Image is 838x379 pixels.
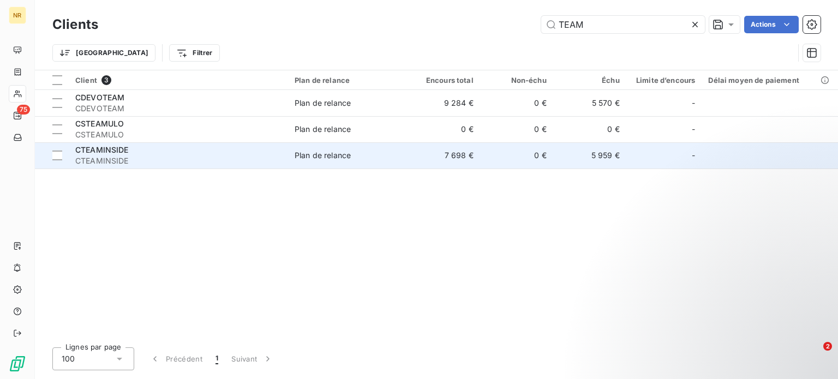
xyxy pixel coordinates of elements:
[52,15,98,34] h3: Clients
[62,353,75,364] span: 100
[541,16,705,33] input: Rechercher
[553,90,626,116] td: 5 570 €
[295,98,351,109] div: Plan de relance
[169,44,219,62] button: Filtrer
[633,76,696,85] div: Limite d’encours
[620,273,838,350] iframe: Intercom notifications message
[823,342,832,351] span: 2
[553,142,626,169] td: 5 959 €
[216,353,218,364] span: 1
[487,76,547,85] div: Non-échu
[480,116,553,142] td: 0 €
[101,75,111,85] span: 3
[708,76,831,85] div: Délai moyen de paiement
[801,342,827,368] iframe: Intercom live chat
[75,145,129,154] span: CTEAMINSIDE
[480,142,553,169] td: 0 €
[9,7,26,24] div: NR
[295,124,351,135] div: Plan de relance
[17,105,30,115] span: 75
[75,155,282,166] span: CTEAMINSIDE
[295,150,351,161] div: Plan de relance
[143,347,209,370] button: Précédent
[75,93,124,102] span: CDEVOTEAM
[692,98,695,109] span: -
[9,355,26,372] img: Logo LeanPay
[407,142,480,169] td: 7 698 €
[407,90,480,116] td: 9 284 €
[407,116,480,142] td: 0 €
[75,76,97,85] span: Client
[52,44,155,62] button: [GEOGRAPHIC_DATA]
[75,103,282,114] span: CDEVOTEAM
[225,347,280,370] button: Suivant
[75,119,124,128] span: CSTEAMULO
[553,116,626,142] td: 0 €
[692,150,695,161] span: -
[75,129,282,140] span: CSTEAMULO
[744,16,799,33] button: Actions
[209,347,225,370] button: 1
[560,76,620,85] div: Échu
[414,76,474,85] div: Encours total
[295,76,400,85] div: Plan de relance
[692,124,695,135] span: -
[480,90,553,116] td: 0 €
